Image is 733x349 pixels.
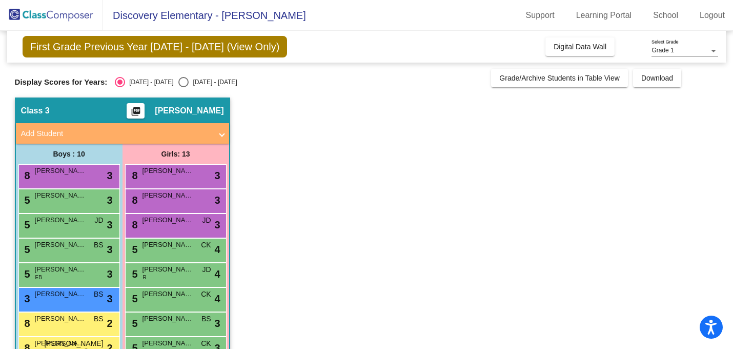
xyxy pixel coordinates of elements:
span: [PERSON_NAME] [35,215,86,225]
span: 5 [22,219,30,230]
button: Grade/Archive Students in Table View [491,69,628,87]
span: 8 [130,219,138,230]
span: [PERSON_NAME] [142,190,194,201]
span: Class 3 [21,106,50,116]
div: Boys : 10 [16,144,123,164]
div: [DATE] - [DATE] [189,77,237,87]
span: 4 [214,291,220,306]
button: Print Students Details [127,103,145,119]
span: [PERSON_NAME] [142,215,194,225]
span: JD [202,215,211,226]
span: [PERSON_NAME] [142,338,194,348]
span: [PERSON_NAME] [35,166,86,176]
span: 3 [107,242,112,257]
span: CK [201,289,211,300]
span: 3 [22,293,30,304]
span: [PERSON_NAME] [35,190,86,201]
span: 5 [130,268,138,280]
span: [PERSON_NAME] [35,338,86,348]
span: BS [94,240,104,250]
span: 4 [214,242,220,257]
span: [PERSON_NAME] [142,166,194,176]
div: Girls: 13 [123,144,229,164]
mat-panel-title: Add Student [21,128,212,140]
span: 8 [130,170,138,181]
span: Digital Data Wall [554,43,606,51]
span: 2 [107,316,112,331]
span: 4 [214,266,220,282]
span: [PERSON_NAME] [142,240,194,250]
button: Digital Data Wall [545,37,615,56]
span: [PERSON_NAME] [35,314,86,324]
span: 8 [22,170,30,181]
span: 3 [107,291,112,306]
span: 3 [107,217,112,232]
a: Support [518,7,563,24]
span: BS [94,289,104,300]
span: 3 [107,168,112,183]
span: JD [94,215,103,226]
span: 3 [214,192,220,208]
span: [PERSON_NAME] [35,240,86,250]
span: [PERSON_NAME] [35,289,86,299]
span: 5 [130,318,138,329]
span: [PERSON_NAME] [PERSON_NAME] [142,289,194,299]
span: [PERSON_NAME] [35,264,86,275]
span: 3 [214,316,220,331]
span: Grade 1 [651,47,674,54]
span: 5 [22,244,30,255]
span: [PERSON_NAME] Held [142,264,194,275]
span: R [143,274,147,281]
span: 3 [214,217,220,232]
span: 8 [22,318,30,329]
mat-icon: picture_as_pdf [130,106,142,121]
span: [PERSON_NAME] [44,338,103,349]
span: JD [202,264,211,275]
span: Display Scores for Years: [15,77,108,87]
span: EB [35,274,42,281]
mat-radio-group: Select an option [115,77,237,87]
span: CK [201,240,211,250]
span: 8 [130,195,138,206]
span: 5 [22,268,30,280]
span: CK [201,338,211,349]
span: 3 [107,192,112,208]
span: Discovery Elementary - [PERSON_NAME] [103,7,306,24]
span: [PERSON_NAME] [142,314,194,324]
span: 5 [130,293,138,304]
mat-expansion-panel-header: Add Student [16,123,229,144]
a: Logout [691,7,733,24]
span: First Grade Previous Year [DATE] - [DATE] (View Only) [23,36,288,57]
span: Grade/Archive Students in Table View [499,74,620,82]
span: Download [641,74,673,82]
button: Download [633,69,681,87]
span: [PERSON_NAME] [155,106,223,116]
span: 3 [107,266,112,282]
span: 3 [214,168,220,183]
div: [DATE] - [DATE] [125,77,173,87]
span: 5 [22,195,30,206]
span: 5 [130,244,138,255]
a: Learning Portal [568,7,640,24]
a: School [645,7,686,24]
span: BS [94,314,104,324]
span: BS [201,314,211,324]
